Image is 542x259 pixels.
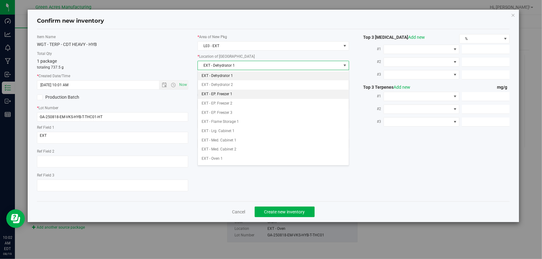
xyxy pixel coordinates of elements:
label: Ref Field 1 [37,125,188,130]
label: Ref Field 3 [37,172,188,178]
span: Top 3 Terpenes [358,85,411,90]
span: Open the date view [159,83,170,87]
label: #3 [358,69,384,80]
a: Add new [408,35,425,40]
label: Location of [GEOGRAPHIC_DATA] [198,54,349,59]
span: EXT - Dehydrator 1 [198,61,341,70]
a: Add new [394,85,411,90]
p: totaling 737.5 g [37,65,188,70]
span: % [460,34,502,43]
li: EXT - Lrg. Cabinet 1 [198,127,349,136]
a: Cancel [232,209,245,215]
li: EXT - Med. Cabinet 1 [198,136,349,145]
label: Lot Number [37,105,188,111]
li: EXT - EP. Freezer 3 [198,108,349,118]
label: Item Name [37,34,188,40]
li: EXT - EP. Freezer 2 [198,99,349,108]
div: WGT - TERP - CDT HEAVY - HYB [37,41,188,48]
label: #3 [358,116,384,127]
li: EXT - Ready to Package [198,163,349,173]
button: Create new inventory [255,207,315,217]
span: Top 3 [MEDICAL_DATA] [358,35,425,40]
li: EXT - Oven 1 [198,154,349,163]
h4: Confirm new inventory [37,17,104,25]
span: 1 package [37,59,57,64]
span: select [341,61,349,70]
label: Production Batch [37,94,108,100]
label: Created Date/Time [37,73,188,79]
label: #2 [358,103,384,114]
label: #1 [358,43,384,55]
span: L03 - EXT [198,42,341,50]
label: #2 [358,56,384,67]
span: Create new inventory [264,209,305,214]
li: EXT - EP. Freezer 1 [198,90,349,99]
label: Ref Field 2 [37,149,188,154]
span: Open the time view [168,83,179,87]
label: #1 [358,91,384,102]
label: Total Qty [37,51,188,56]
li: EXT - Flame Storage 1 [198,117,349,127]
iframe: Resource center [6,209,25,228]
li: EXT - Med. Cabinet 2 [198,145,349,154]
li: EXT - Dehydrator 1 [198,71,349,81]
span: Set Current date [178,80,189,89]
label: Area of New Pkg [198,34,349,40]
span: mg/g [497,85,510,90]
li: EXT - Dehydrator 2 [198,80,349,90]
